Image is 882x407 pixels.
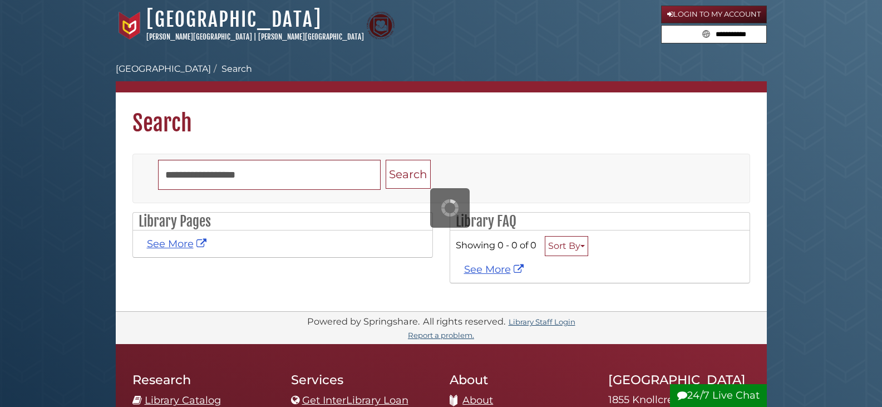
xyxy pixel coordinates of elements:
[211,62,252,76] li: Search
[367,12,395,40] img: Calvin Theological Seminary
[147,238,209,250] a: See More
[545,236,588,256] button: Sort By
[258,32,364,41] a: [PERSON_NAME][GEOGRAPHIC_DATA]
[699,26,713,41] button: Search
[661,6,767,23] a: Login to My Account
[441,199,459,217] img: Working...
[291,372,433,388] h2: Services
[116,62,767,92] nav: breadcrumb
[132,372,274,388] h2: Research
[146,32,252,41] a: [PERSON_NAME][GEOGRAPHIC_DATA]
[670,384,767,407] button: 24/7 Live Chat
[450,372,592,388] h2: About
[302,394,408,406] a: Get InterLibrary Loan
[133,213,432,231] h2: Library Pages
[116,12,144,40] img: Calvin University
[145,394,221,406] a: Library Catalog
[464,263,526,276] a: See More
[386,160,431,189] button: Search
[608,372,750,388] h2: [GEOGRAPHIC_DATA]
[116,63,211,74] a: [GEOGRAPHIC_DATA]
[456,239,536,251] span: Showing 0 - 0 of 0
[509,317,575,326] a: Library Staff Login
[254,32,257,41] span: |
[408,331,474,340] a: Report a problem.
[146,7,322,32] a: [GEOGRAPHIC_DATA]
[306,316,421,327] div: Powered by Springshare.
[116,92,767,137] h1: Search
[421,316,507,327] div: All rights reserved.
[450,213,750,231] h2: Library FAQ
[661,25,767,44] form: Search library guides, policies, and FAQs.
